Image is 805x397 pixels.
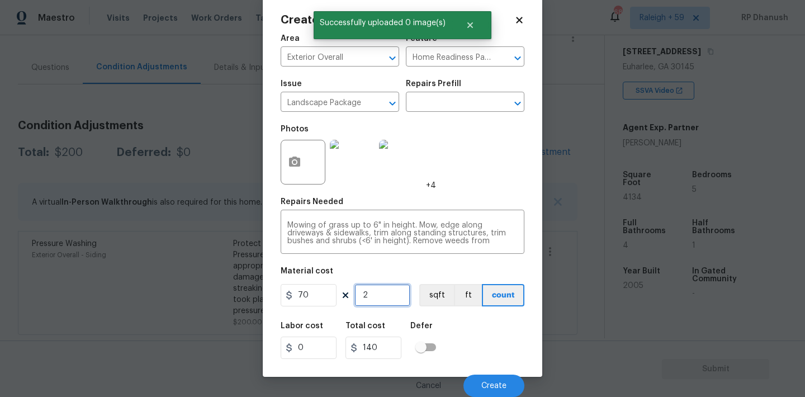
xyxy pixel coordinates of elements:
[281,15,514,26] h2: Create Condition Adjustment
[410,322,433,330] h5: Defer
[463,375,524,397] button: Create
[426,180,436,191] span: +4
[385,50,400,66] button: Open
[416,382,441,390] span: Cancel
[281,322,323,330] h5: Labor cost
[452,14,489,36] button: Close
[281,125,309,133] h5: Photos
[281,267,333,275] h5: Material cost
[281,198,343,206] h5: Repairs Needed
[287,221,518,245] textarea: Mowing of grass up to 6" in height. Mow, edge along driveways & sidewalks, trim along standing st...
[419,284,454,306] button: sqft
[454,284,482,306] button: ft
[482,284,524,306] button: count
[510,96,525,111] button: Open
[481,382,506,390] span: Create
[510,50,525,66] button: Open
[345,322,385,330] h5: Total cost
[398,375,459,397] button: Cancel
[406,80,461,88] h5: Repairs Prefill
[314,11,452,35] span: Successfully uploaded 0 image(s)
[281,80,302,88] h5: Issue
[281,35,300,42] h5: Area
[385,96,400,111] button: Open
